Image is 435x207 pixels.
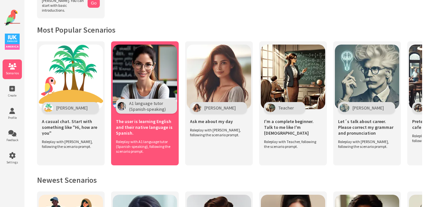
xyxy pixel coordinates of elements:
[338,119,396,136] span: Let´s talk about career. Please correct my grammar and pronunciation
[340,104,349,112] img: Character
[37,175,422,185] h2: Newest Scenarios
[3,138,22,142] span: Feedback
[116,119,174,136] span: The user is learning English and their native language is Spanish.
[3,71,22,75] span: Scenarios
[42,139,97,149] span: Roleplay with [PERSON_NAME], following the scenario prompt.
[5,34,20,50] img: IUK Logo
[264,139,319,149] span: Roleplay with Teacher, following the scenario prompt.
[3,93,22,98] span: Create
[129,100,166,112] span: A1 language tutor (Spanish-speaking)
[264,119,322,136] span: I'm a complete beginner. Talk to me like I'm [DEMOGRAPHIC_DATA]
[338,139,393,149] span: Roleplay with [PERSON_NAME], following the scenario prompt.
[204,105,236,111] span: [PERSON_NAME]
[118,102,126,110] img: Character
[42,119,100,136] span: A casual chat. Start with something like "Hi, how are you"
[3,116,22,120] span: Profile
[56,105,88,111] span: [PERSON_NAME]
[187,45,251,109] img: Scenario Image
[261,45,325,109] img: Scenario Image
[113,45,177,109] img: Scenario Image
[116,139,171,154] span: Roleplay with A1 language tutor (Spanish-speaking), following the scenario prompt.
[4,10,20,26] img: Website Logo
[190,128,245,137] span: Roleplay with [PERSON_NAME], following the scenario prompt.
[39,45,103,109] img: Scenario Image
[3,160,22,164] span: Settings
[279,105,294,111] span: Teacher
[353,105,384,111] span: [PERSON_NAME]
[266,104,275,112] img: Character
[190,119,233,124] span: Ask me about my day
[192,104,201,112] img: Character
[37,25,422,35] h2: Most Popular Scenarios
[414,104,423,112] img: Character
[43,104,53,112] img: Character
[335,45,399,109] img: Scenario Image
